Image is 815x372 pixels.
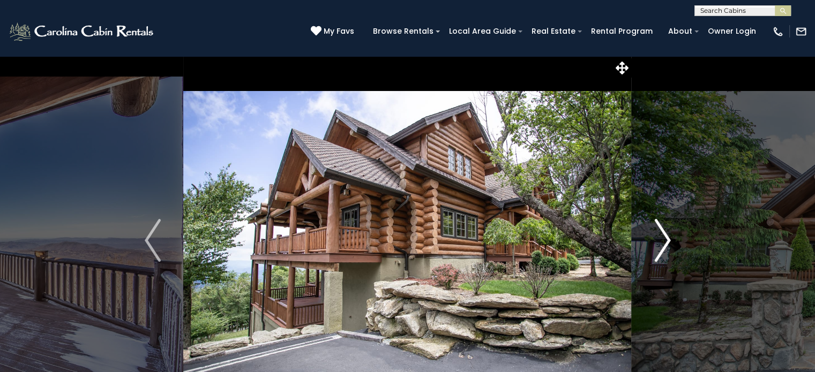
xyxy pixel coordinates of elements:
[772,26,784,37] img: phone-regular-white.png
[311,26,357,37] a: My Favs
[526,23,581,40] a: Real Estate
[654,219,670,262] img: arrow
[663,23,698,40] a: About
[444,23,521,40] a: Local Area Guide
[145,219,161,262] img: arrow
[702,23,761,40] a: Owner Login
[324,26,354,37] span: My Favs
[368,23,439,40] a: Browse Rentals
[8,21,156,42] img: White-1-2.png
[586,23,658,40] a: Rental Program
[795,26,807,37] img: mail-regular-white.png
